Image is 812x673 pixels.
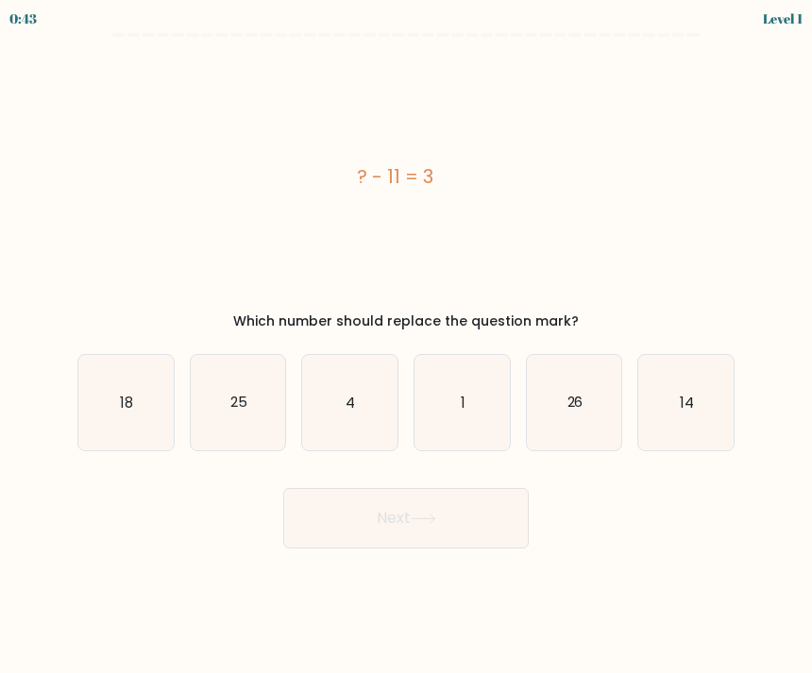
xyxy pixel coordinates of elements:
[77,162,712,191] div: ? - 11 = 3
[89,311,723,331] div: Which number should replace the question mark?
[9,8,37,28] div: 0:43
[230,392,247,412] text: 25
[763,8,803,28] div: Level 1
[347,392,356,412] text: 4
[283,488,529,548] button: Next
[120,392,133,412] text: 18
[461,392,465,412] text: 1
[567,392,583,412] text: 26
[680,392,694,412] text: 14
